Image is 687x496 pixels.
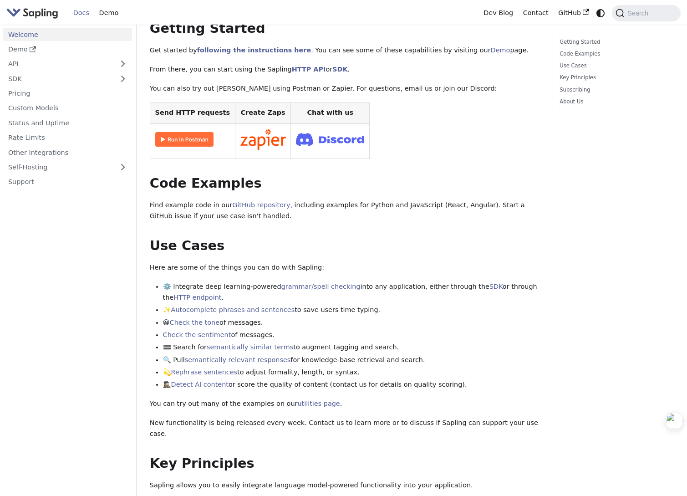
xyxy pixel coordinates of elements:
a: Other Integrations [3,146,132,159]
a: SDK [3,72,114,85]
a: Rate Limits [3,131,132,144]
a: Self-Hosting [3,161,132,174]
a: Rephrase sentences [171,368,237,376]
a: Key Principles [560,73,671,82]
li: 🕵🏽‍♀️ or score the quality of content (contact us for details on quality scoring). [163,379,540,390]
h2: Getting Started [150,20,539,37]
a: Custom Models [3,102,132,115]
img: Run in Postman [155,132,214,147]
a: Use Cases [560,61,671,70]
span: Search [625,10,654,17]
a: Sapling.aiSapling.ai [6,6,61,20]
a: grammar/spell checking [281,283,361,290]
button: Switch between dark and light mode (currently system mode) [594,6,607,20]
li: 🔍 Pull for knowledge-base retrieval and search. [163,355,540,366]
th: Chat with us [291,102,370,124]
a: Autocomplete phrases and sentences [171,306,295,313]
a: following the instructions here [197,46,311,54]
a: Support [3,175,132,189]
p: You can try out many of the examples on our . [150,399,539,409]
p: Sapling allows you to easily integrate language model-powered functionality into your application. [150,480,539,491]
a: GitHub repository [232,201,290,209]
a: API [3,57,114,71]
a: Code Examples [560,50,671,58]
th: Create Zaps [235,102,291,124]
button: Search (Command+K) [612,5,680,21]
a: SDK [489,283,503,290]
p: Find example code in our , including examples for Python and JavaScript (React, Angular). Start a... [150,200,539,222]
a: Demo [94,6,123,20]
a: Subscribing [560,86,671,94]
a: Dev Blog [478,6,518,20]
a: SDK [332,66,347,73]
a: utilities page [297,400,340,407]
a: Demo [491,46,510,54]
button: Expand sidebar category 'API' [114,57,132,71]
li: 🟰 Search for to augment tagging and search. [163,342,540,353]
a: Docs [68,6,94,20]
p: Get started by . You can see some of these capabilities by visiting our page. [150,45,539,56]
img: Join Discord [296,130,364,149]
p: You can also try out [PERSON_NAME] using Postman or Zapier. For questions, email us or join our D... [150,83,539,94]
a: About Us [560,97,671,106]
img: Sapling.ai [6,6,58,20]
p: Here are some of the things you can do with Sapling: [150,262,539,273]
li: 😀 of messages. [163,317,540,328]
a: Welcome [3,28,132,41]
a: GitHub [553,6,594,20]
a: Check the sentiment [163,331,231,338]
a: Detect AI content [171,381,229,388]
a: Pricing [3,87,132,100]
li: ✨ to save users time typing. [163,305,540,316]
button: Expand sidebar category 'SDK' [114,72,132,85]
h2: Code Examples [150,175,539,192]
a: semantically similar terms [207,343,293,351]
li: of messages. [163,330,540,341]
a: semantically relevant responses [185,356,291,363]
li: 💫 to adjust formality, length, or syntax. [163,367,540,378]
img: Connect in Zapier [240,129,286,150]
h2: Use Cases [150,238,539,254]
a: Demo [3,43,132,56]
h2: Key Principles [150,455,539,472]
th: Send HTTP requests [150,102,235,124]
a: HTTP API [292,66,326,73]
a: Status and Uptime [3,116,132,129]
a: HTTP endpoint [173,294,221,301]
a: Contact [518,6,554,20]
p: New functionality is being released every week. Contact us to learn more or to discuss if Sapling... [150,418,539,440]
p: From there, you can start using the Sapling or . [150,64,539,75]
a: Getting Started [560,38,671,46]
li: ⚙️ Integrate deep learning-powered into any application, either through the or through the . [163,281,540,303]
a: Check the tone [170,319,219,326]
